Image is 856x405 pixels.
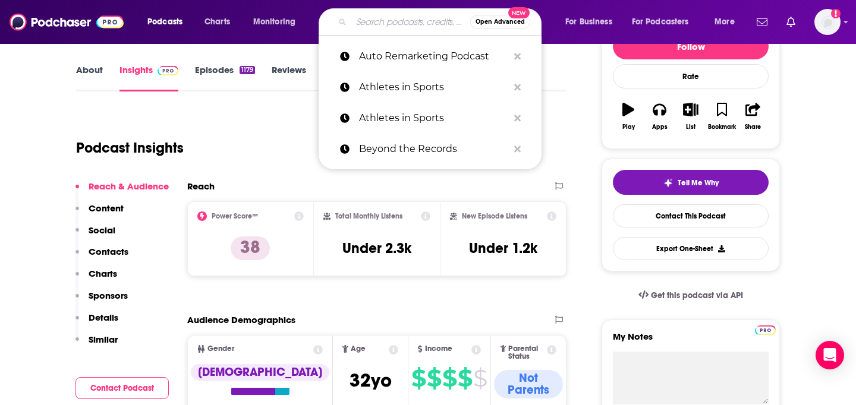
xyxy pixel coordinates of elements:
[470,15,530,29] button: Open AdvancedNew
[752,12,772,32] a: Show notifications dropdown
[624,12,706,31] button: open menu
[755,324,776,335] a: Pro website
[75,202,124,224] button: Content
[10,11,124,33] img: Podchaser - Follow, Share and Rate Podcasts
[89,334,118,345] p: Similar
[652,124,668,131] div: Apps
[119,64,178,91] a: InsightsPodchaser Pro
[187,181,215,192] h2: Reach
[411,369,426,388] span: $
[613,170,769,195] button: tell me why sparkleTell Me Why
[738,95,769,138] button: Share
[319,41,542,72] a: Auto Remarketing Podcast
[351,12,470,31] input: Search podcasts, credits, & more...
[755,325,776,335] img: Podchaser Pro
[663,178,673,188] img: tell me why sparkle
[814,9,841,35] button: Show profile menu
[442,369,457,388] span: $
[75,246,128,268] button: Contacts
[89,290,128,301] p: Sponsors
[139,12,198,31] button: open menu
[204,14,230,30] span: Charts
[622,124,635,131] div: Play
[75,224,115,246] button: Social
[245,12,311,31] button: open menu
[319,72,542,103] a: Athletes in Sports
[195,64,255,91] a: Episodes1179
[557,12,627,31] button: open menu
[359,72,508,103] p: Athletes in Sports
[706,12,750,31] button: open menu
[508,7,530,18] span: New
[476,19,525,25] span: Open Advanced
[745,124,761,131] div: Share
[675,95,706,138] button: List
[816,341,844,369] div: Open Intercom Messenger
[89,312,118,323] p: Details
[427,369,441,388] span: $
[613,64,769,88] div: Rate
[613,237,769,260] button: Export One-Sheet
[75,312,118,334] button: Details
[89,202,124,214] p: Content
[319,103,542,134] a: Athletes in Sports
[462,212,527,220] h2: New Episode Listens
[814,9,841,35] span: Logged in as caitlinhogge
[76,64,103,91] a: About
[351,345,366,353] span: Age
[272,64,306,91] a: Reviews
[75,181,169,202] button: Reach & Audience
[686,124,695,131] div: List
[342,239,411,257] h3: Under 2.3k
[715,14,735,30] span: More
[191,364,329,381] div: [DEMOGRAPHIC_DATA]
[89,181,169,192] p: Reach & Audience
[319,134,542,164] a: Beyond the Records
[187,314,295,325] h2: Audience Demographics
[782,12,800,32] a: Show notifications dropdown
[629,281,753,310] a: Get this podcast via API
[651,290,743,300] span: Get this podcast via API
[75,268,117,290] button: Charts
[494,370,563,398] div: Not Parents
[469,239,537,257] h3: Under 1.2k
[644,95,675,138] button: Apps
[240,66,255,74] div: 1179
[76,139,184,157] h1: Podcast Insights
[359,103,508,134] p: Athletes in Sports
[147,14,182,30] span: Podcasts
[831,9,841,18] svg: Add a profile image
[565,14,612,30] span: For Business
[613,95,644,138] button: Play
[335,212,402,220] h2: Total Monthly Listens
[706,95,737,138] button: Bookmark
[613,33,769,59] button: Follow
[359,134,508,164] p: Beyond the Records
[197,12,237,31] a: Charts
[350,369,392,392] span: 32 yo
[89,268,117,279] p: Charts
[613,331,769,352] label: My Notes
[207,345,234,353] span: Gender
[708,124,736,131] div: Bookmark
[508,345,545,360] span: Parental Status
[359,41,508,72] p: Auto Remarketing Podcast
[89,224,115,236] p: Social
[678,178,719,188] span: Tell Me Why
[75,377,169,399] button: Contact Podcast
[814,9,841,35] img: User Profile
[425,345,452,353] span: Income
[458,369,472,388] span: $
[158,66,178,75] img: Podchaser Pro
[75,290,128,312] button: Sponsors
[473,369,487,388] span: $
[89,246,128,257] p: Contacts
[75,334,118,356] button: Similar
[212,212,258,220] h2: Power Score™
[231,236,270,260] p: 38
[613,204,769,227] a: Contact This Podcast
[330,8,553,36] div: Search podcasts, credits, & more...
[632,14,689,30] span: For Podcasters
[253,14,295,30] span: Monitoring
